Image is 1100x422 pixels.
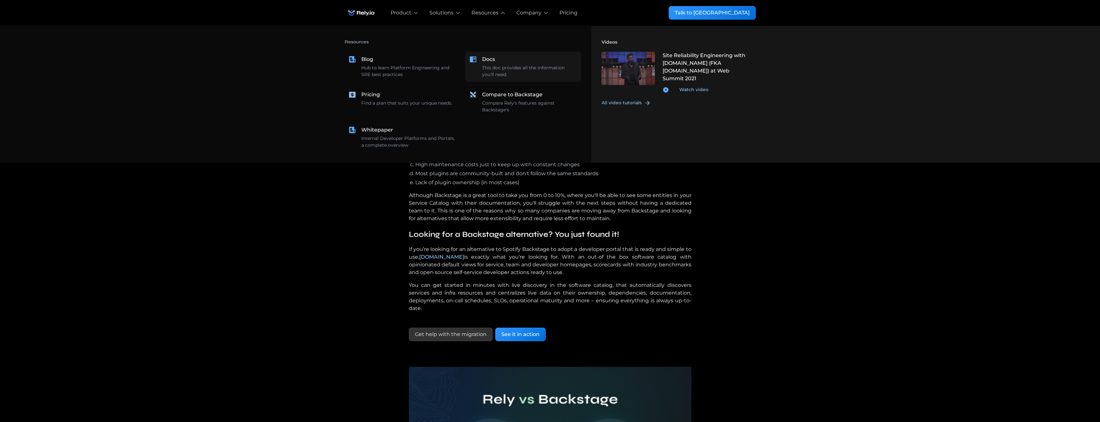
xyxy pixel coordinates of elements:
[345,87,460,117] a: PricingFind a plan that suits your unique needs.
[409,328,493,341] a: Get help with the migration
[598,48,756,97] a: Site Reliability Engineering with [DOMAIN_NAME] (FKA [DOMAIN_NAME]) at Web Summit 2021Watch video
[409,245,691,276] p: If you’re looking for an alternative to Spotify Backstage to adopt a developer portal that is rea...
[679,86,708,93] div: Watch video
[361,56,373,63] div: Blog
[345,6,378,19] img: Rely.io logo
[415,179,691,186] li: Lack of plugin ownership (in most cases)
[495,328,546,341] a: See it in action
[482,65,577,78] div: This doc provides all the information you'll need.
[669,6,756,20] a: Talk to [GEOGRAPHIC_DATA]
[361,126,393,134] div: Whitepaper
[559,9,577,17] a: Pricing
[429,9,453,17] div: Solutions
[361,91,380,99] div: Pricing
[482,91,542,99] div: Compare to Backstage
[465,87,581,117] a: Compare to BackstageCompare Rely's features against Backstage's
[409,192,691,222] p: Although Backstage is a great tool to take you from 0 to 10%, where you'll be able to see some en...
[391,9,411,17] div: Product
[419,254,464,260] a: [DOMAIN_NAME]
[345,6,378,19] a: home
[482,100,577,113] div: Compare Rely's features against Backstage's
[415,170,691,177] li: Most plugins are community-built and don't follow the same standards
[415,331,487,338] div: Get help with the migration
[675,9,750,17] div: Talk to [GEOGRAPHIC_DATA]
[465,52,581,82] a: DocsThis doc provides all the information you'll need.
[409,281,691,312] p: You can get started in minutes with live discovery in the software catalog, that automatically di...
[602,99,658,106] a: All video tutorials
[663,52,752,82] div: Site Reliability Engineering with [DOMAIN_NAME] (FKA [DOMAIN_NAME]) at Web Summit 2021
[345,36,581,48] h4: Resources
[345,122,460,152] a: WhitepaperInternal Developer Platforms and Portals, a complete overview
[482,56,495,63] div: Docs
[602,36,756,48] h4: Videos
[361,135,456,149] div: Internal Developer Platforms and Portals, a complete overview
[516,9,541,17] div: Company
[501,331,540,338] div: See it in action
[361,100,452,107] div: Find a plan that suits your unique needs.
[361,65,456,78] div: Hub to learn Platform Engineering and SRE best practices
[1058,380,1091,413] iframe: Chatbot
[602,99,642,106] div: All video tutorials
[415,161,691,168] li: High maintenance costs just to keep up with constant changes
[409,229,691,240] h5: Looking for a Backstage alternative? You just found it!
[471,9,498,17] div: Resources
[345,52,460,82] a: BlogHub to learn Platform Engineering and SRE best practices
